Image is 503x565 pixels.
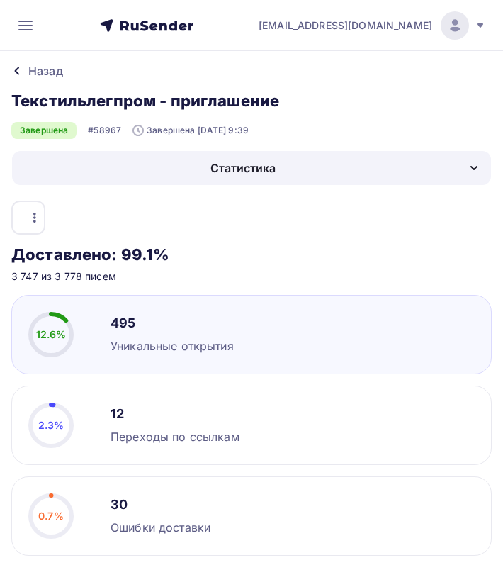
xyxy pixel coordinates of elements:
[111,315,234,332] div: 495
[28,62,63,79] div: Назад
[132,125,249,136] div: Завершена [DATE] 9:39
[11,245,492,264] h3: Доставлено: 99.1%
[11,150,492,186] button: Статистика
[11,269,492,284] div: 3 747 из 3 778 писем
[36,328,67,340] span: 12.6%
[111,496,210,513] div: 30
[38,510,64,522] span: 0.7%
[259,18,432,33] span: [EMAIL_ADDRESS][DOMAIN_NAME]
[111,337,234,354] div: Уникальные открытия
[11,122,77,139] div: Завершена
[38,419,64,431] span: 2.3%
[111,405,239,423] div: 12
[11,91,439,111] h3: Текстильлегпром - приглашение
[259,11,486,40] a: [EMAIL_ADDRESS][DOMAIN_NAME]
[111,428,239,445] div: Переходы по ссылкам
[111,519,210,536] div: Ошибки доставки
[88,125,121,136] div: #58967
[210,160,276,177] div: Статистика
